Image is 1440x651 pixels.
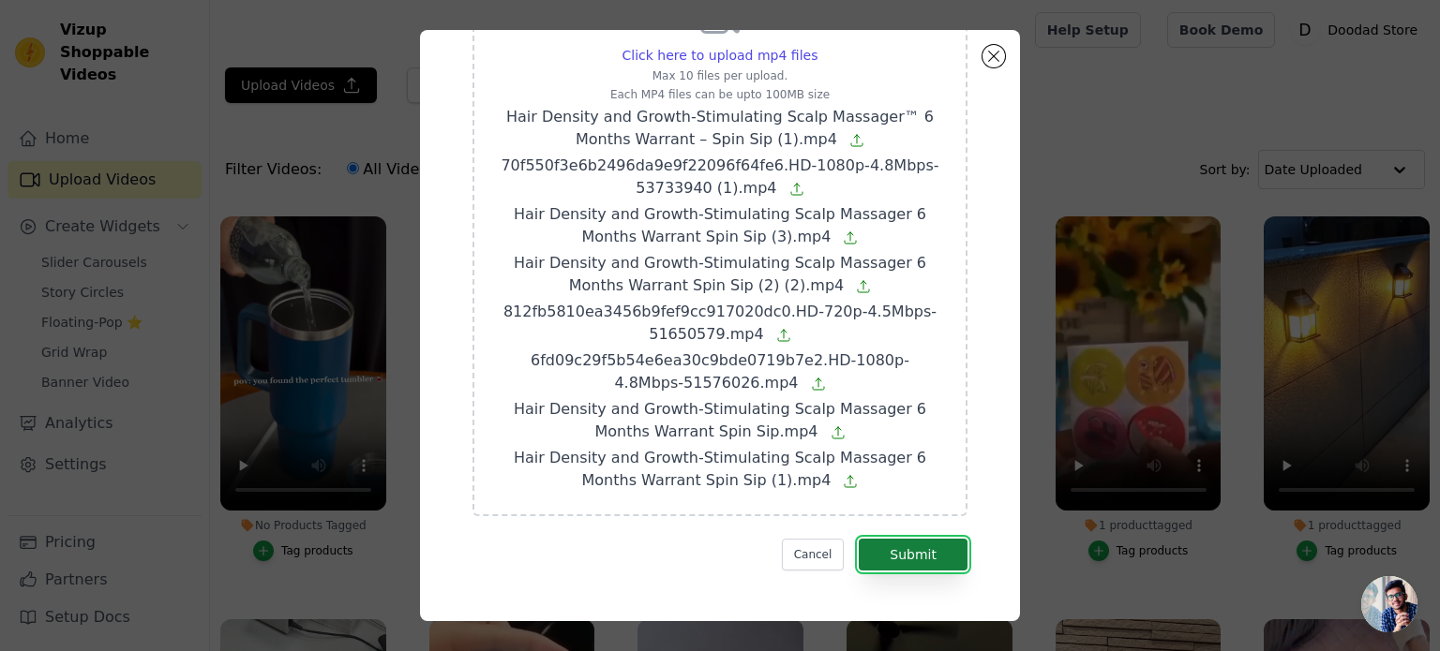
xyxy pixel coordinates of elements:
span: 70f550f3e6b2496da9e9f22096f64fe6.HD-1080p-4.8Mbps-53733940 (1).mp4 [501,156,938,197]
span: Click here to upload mp4 files [622,48,818,63]
button: Cancel [782,539,845,570]
p: Each MP4 files can be upto 100MB size [497,87,943,102]
span: Hair Density and Growth-Stimulating Scalp Massager 6 Months Warrant Spin Sip (1).mp4 [514,449,926,489]
span: Hair Density and Growth-Stimulating Scalp Massager 6 Months Warrant Spin Sip (2) (2).mp4 [514,254,926,294]
button: Submit [859,539,967,570]
span: 812fb5810ea3456b9fef9cc917020dc0.HD-720p-4.5Mbps-51650579.mp4 [503,303,937,343]
span: Hair Density and Growth-Stimulating Scalp Massager™ 6 Months Warrant – Spin Sip (1).mp4 [506,108,934,148]
a: Open chat [1361,576,1417,632]
button: Close modal [982,45,1005,67]
p: Max 10 files per upload. [497,68,943,83]
span: Hair Density and Growth-Stimulating Scalp Massager 6 Months Warrant Spin Sip.mp4 [514,400,926,440]
span: Hair Density and Growth-Stimulating Scalp Massager 6 Months Warrant Spin Sip (3).mp4 [514,205,926,245]
span: 6fd09c29f5b54e6ea30c9bde0719b7e2.HD-1080p-4.8Mbps-51576026.mp4 [531,351,909,392]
